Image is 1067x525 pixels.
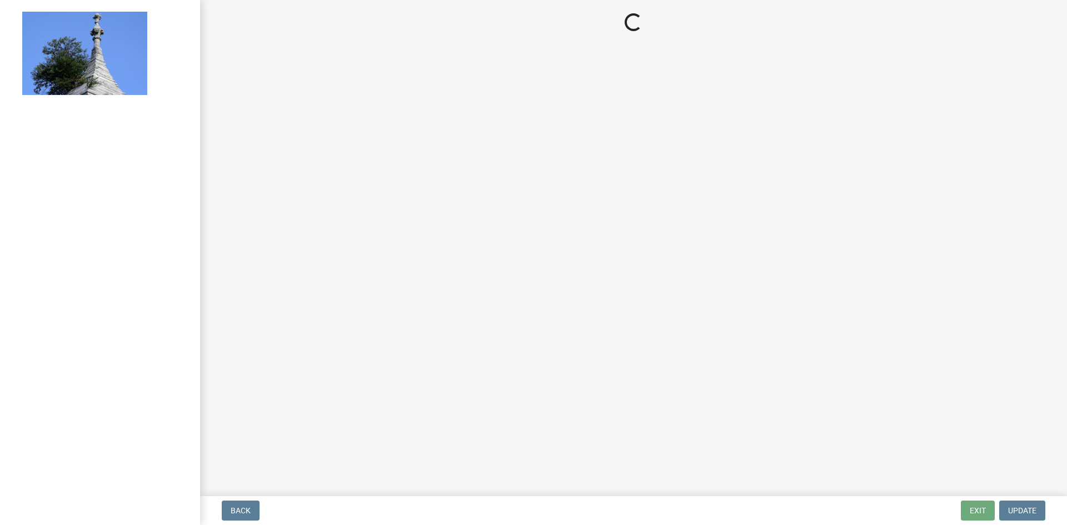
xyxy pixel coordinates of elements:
[1008,506,1036,515] span: Update
[22,12,147,95] img: Decatur County, Indiana
[961,501,995,521] button: Exit
[231,506,251,515] span: Back
[999,501,1045,521] button: Update
[222,501,260,521] button: Back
